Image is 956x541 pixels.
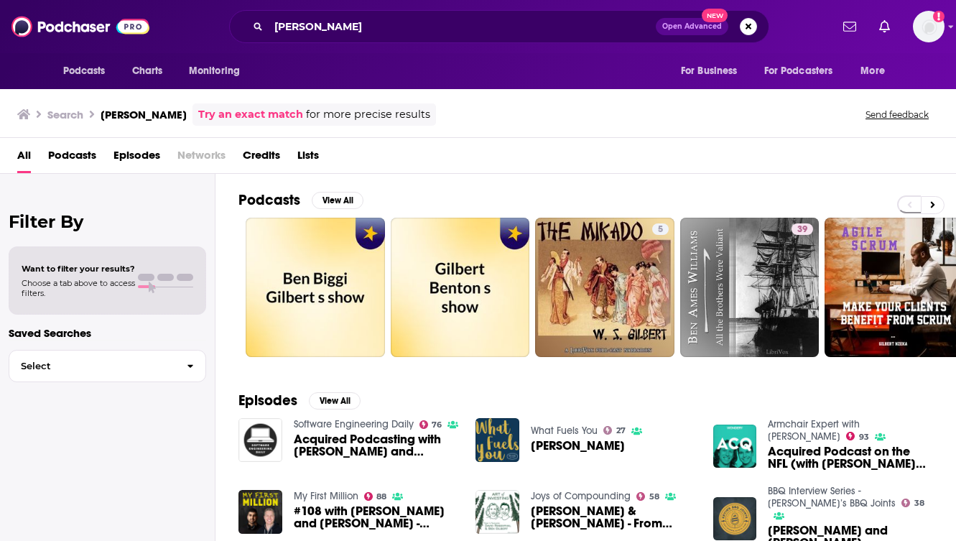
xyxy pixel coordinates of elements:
[837,14,862,39] a: Show notifications dropdown
[658,223,663,237] span: 5
[913,11,945,42] span: Logged in as HughE
[53,57,124,85] button: open menu
[713,497,757,541] img: Ben Gilbert and Jeff Kennedy - Moe's Original BBQ
[364,492,387,501] a: 88
[652,223,669,235] a: 5
[189,61,240,81] span: Monitoring
[294,505,459,530] span: #108 with [PERSON_NAME] and [PERSON_NAME] - Brainstorming with the Acquired Podcast
[616,427,626,434] span: 27
[294,433,459,458] span: Acquired Podcasting with [PERSON_NAME] and [PERSON_NAME]
[850,57,903,85] button: open menu
[238,490,282,534] img: #108 with Ben Gilbert and David Rosenthal - Brainstorming with the Acquired Podcast
[755,57,854,85] button: open menu
[531,440,625,452] a: Ben Gilbert
[680,218,820,357] a: 39
[9,350,206,382] button: Select
[797,223,807,237] span: 39
[531,425,598,437] a: What Fuels You
[475,490,519,534] img: David Rosenthal & Ben Gilbert - From Obsession to Profession
[297,144,319,173] a: Lists
[913,11,945,42] button: Show profile menu
[671,57,756,85] button: open menu
[238,392,361,410] a: EpisodesView All
[764,61,833,81] span: For Podcasters
[179,57,259,85] button: open menu
[294,490,358,502] a: My First Million
[198,106,303,123] a: Try an exact match
[22,278,135,298] span: Choose a tab above to access filters.
[11,13,149,40] img: Podchaser - Follow, Share and Rate Podcasts
[47,108,83,121] h3: Search
[376,494,386,500] span: 88
[768,485,896,509] a: BBQ Interview Series - Kevin’s BBQ Joints
[603,426,626,435] a: 27
[475,418,519,462] img: Ben Gilbert
[681,61,738,81] span: For Business
[17,144,31,173] a: All
[101,108,187,121] h3: [PERSON_NAME]
[269,15,656,38] input: Search podcasts, credits, & more...
[933,11,945,22] svg: Add a profile image
[907,492,942,527] iframe: Intercom live chat
[306,106,430,123] span: for more precise results
[22,264,135,274] span: Want to filter your results?
[113,144,160,173] a: Episodes
[309,392,361,410] button: View All
[9,361,175,371] span: Select
[63,61,106,81] span: Podcasts
[294,505,459,530] a: #108 with Ben Gilbert and David Rosenthal - Brainstorming with the Acquired Podcast
[132,61,163,81] span: Charts
[846,432,869,440] a: 93
[713,425,757,468] img: Acquired Podcast on the NFL (with Ben Gilbert and David Rosenthal)
[768,445,933,470] a: Acquired Podcast on the NFL (with Ben Gilbert and David Rosenthal)
[48,144,96,173] a: Podcasts
[238,418,282,462] img: Acquired Podcasting with David Rosenthal and Ben Gilbert
[702,9,728,22] span: New
[243,144,280,173] a: Credits
[662,23,722,30] span: Open Advanced
[531,490,631,502] a: Joys of Compounding
[531,505,696,530] span: [PERSON_NAME] & [PERSON_NAME] - From Obsession to Profession
[531,440,625,452] span: [PERSON_NAME]
[294,433,459,458] a: Acquired Podcasting with David Rosenthal and Ben Gilbert
[656,18,728,35] button: Open AdvancedNew
[636,492,659,501] a: 58
[861,108,933,121] button: Send feedback
[531,505,696,530] a: David Rosenthal & Ben Gilbert - From Obsession to Profession
[229,10,769,43] div: Search podcasts, credits, & more...
[768,418,860,443] a: Armchair Expert with Dax Shepard
[432,422,442,428] span: 76
[238,191,300,209] h2: Podcasts
[649,494,659,500] span: 58
[873,14,896,39] a: Show notifications dropdown
[9,211,206,232] h2: Filter By
[238,392,297,410] h2: Episodes
[913,11,945,42] img: User Profile
[859,434,869,440] span: 93
[860,61,885,81] span: More
[768,445,933,470] span: Acquired Podcast on the NFL (with [PERSON_NAME] and [PERSON_NAME])
[535,218,674,357] a: 5
[419,420,442,429] a: 76
[294,418,414,430] a: Software Engineering Daily
[9,326,206,340] p: Saved Searches
[123,57,172,85] a: Charts
[177,144,226,173] span: Networks
[312,192,363,209] button: View All
[238,191,363,209] a: PodcastsView All
[901,499,924,507] a: 38
[792,223,813,235] a: 39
